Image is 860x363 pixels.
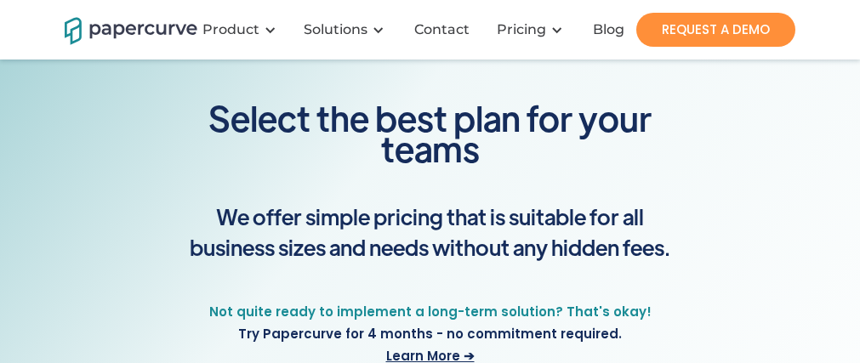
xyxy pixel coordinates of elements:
[172,201,688,263] span: We offer simple pricing that is suitable for all business sizes and needs without any hidden fees.
[202,21,259,38] div: Product
[593,21,624,38] div: Blog
[304,21,367,38] div: Solutions
[209,299,652,325] span: Not quite ready to implement a long-term solution? That's okay!
[497,21,546,38] a: Pricing
[172,102,688,163] span: Select the best plan for your teams
[402,21,487,38] a: Contact
[293,4,402,55] div: Solutions
[414,21,470,38] div: Contact
[65,14,175,44] a: home
[636,13,795,47] a: REQUEST A DEMO
[580,21,641,38] a: Blog
[238,323,622,344] span: Try Papercurve for 4 months - no commitment required.
[487,4,580,55] div: Pricing
[192,4,293,55] div: Product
